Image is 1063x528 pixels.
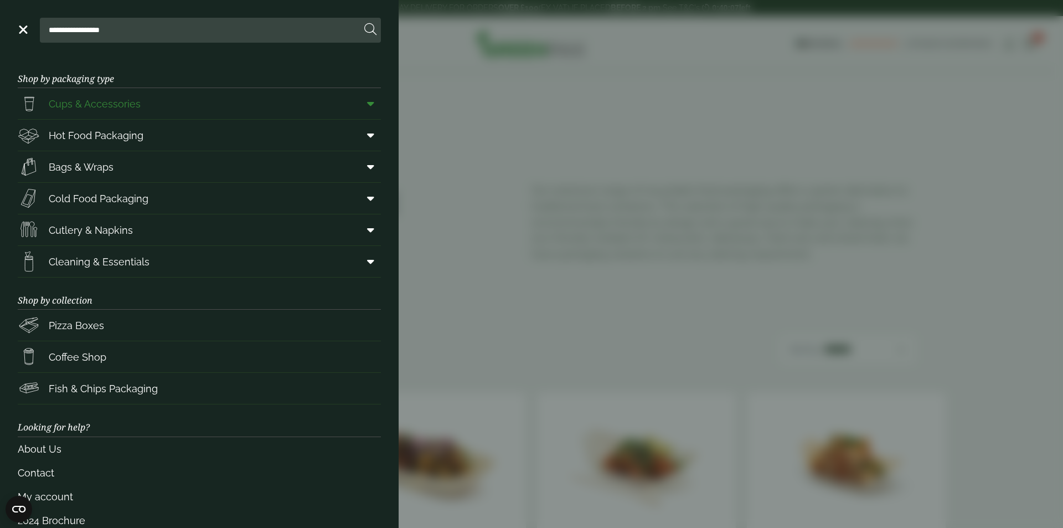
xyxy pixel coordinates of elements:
[18,124,40,146] img: Deli_box.svg
[18,214,381,245] a: Cutlery & Napkins
[18,88,381,119] a: Cups & Accessories
[6,496,32,522] button: Open CMP widget
[18,56,381,88] h3: Shop by packaging type
[18,246,381,277] a: Cleaning & Essentials
[18,404,381,437] h3: Looking for help?
[18,187,40,209] img: Sandwich_box.svg
[18,93,40,115] img: PintNhalf_cup.svg
[18,341,381,372] a: Coffee Shop
[18,310,381,341] a: Pizza Boxes
[49,318,104,333] span: Pizza Boxes
[49,96,141,111] span: Cups & Accessories
[18,461,381,485] a: Contact
[49,254,149,269] span: Cleaning & Essentials
[18,120,381,151] a: Hot Food Packaging
[18,156,40,178] img: Paper_carriers.svg
[49,191,148,206] span: Cold Food Packaging
[49,350,106,365] span: Coffee Shop
[18,485,381,509] a: My account
[18,346,40,368] img: HotDrink_paperCup.svg
[49,381,158,396] span: Fish & Chips Packaging
[18,278,381,310] h3: Shop by collection
[18,437,381,461] a: About Us
[18,151,381,182] a: Bags & Wraps
[18,377,40,399] img: FishNchip_box.svg
[18,183,381,214] a: Cold Food Packaging
[18,219,40,241] img: Cutlery.svg
[49,223,133,238] span: Cutlery & Napkins
[18,373,381,404] a: Fish & Chips Packaging
[49,160,113,175] span: Bags & Wraps
[49,128,143,143] span: Hot Food Packaging
[18,250,40,273] img: open-wipe.svg
[18,314,40,336] img: Pizza_boxes.svg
